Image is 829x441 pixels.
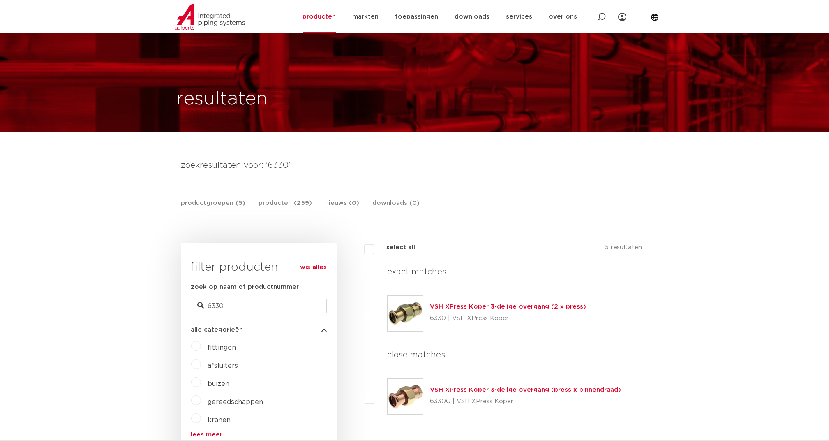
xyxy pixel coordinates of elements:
a: producten (259) [259,198,312,216]
a: afsluiters [208,362,238,369]
span: alle categorieën [191,327,243,333]
p: 6330 | VSH XPress Koper [430,312,586,325]
a: nieuws (0) [325,198,359,216]
a: VSH XPress Koper 3-delige overgang (2 x press) [430,304,586,310]
button: alle categorieën [191,327,327,333]
p: 6330G | VSH XPress Koper [430,395,621,408]
label: select all [374,243,415,253]
a: buizen [208,381,229,387]
p: 5 resultaten [605,243,642,255]
a: downloads (0) [372,198,420,216]
a: lees meer [191,432,327,438]
a: kranen [208,417,231,423]
h1: resultaten [176,86,268,112]
a: wis alles [300,262,327,272]
img: Thumbnail for VSH XPress Koper 3-delige overgang (2 x press) [388,296,423,331]
a: productgroepen (5) [181,198,245,216]
img: Thumbnail for VSH XPress Koper 3-delige overgang (press x binnendraad) [388,379,423,414]
a: VSH XPress Koper 3-delige overgang (press x binnendraad) [430,387,621,393]
h4: zoekresultaten voor: '6330' [181,159,649,172]
h3: filter producten [191,259,327,276]
input: zoeken [191,299,327,313]
h4: exact matches [387,265,642,279]
a: gereedschappen [208,399,263,405]
label: zoek op naam of productnummer [191,282,299,292]
a: fittingen [208,344,236,351]
h4: close matches [387,348,642,362]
